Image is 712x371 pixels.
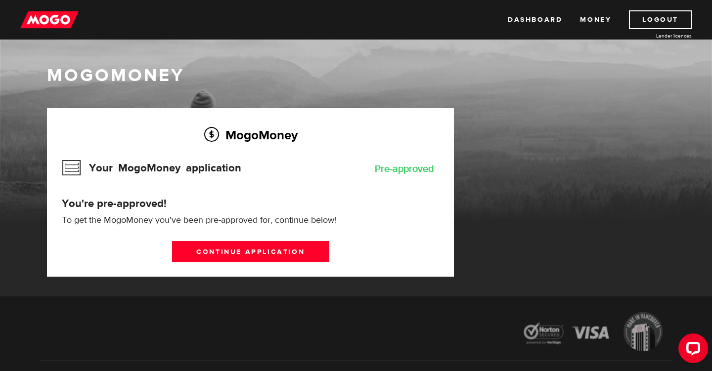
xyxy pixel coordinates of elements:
[580,10,611,29] a: Money
[514,305,672,361] img: legal-icons-92a2ffecb4d32d839781d1b4e4802d7b.png
[508,10,562,29] a: Dashboard
[172,241,329,262] a: Continue application
[62,214,439,226] p: To get the MogoMoney you've been pre-approved for, continue below!
[629,10,692,29] a: Logout
[618,32,692,40] a: Lender licences
[670,330,712,371] iframe: LiveChat chat widget
[62,197,439,210] h4: You're pre-approved!
[62,124,439,145] h2: MogoMoney
[375,164,434,174] div: Pre-approved
[62,155,241,181] h3: Your MogoMoney application
[47,65,665,86] h1: MogoMoney
[20,10,79,29] img: mogo_logo-11ee424be714fa7cbb0f0f49df9e16ec.png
